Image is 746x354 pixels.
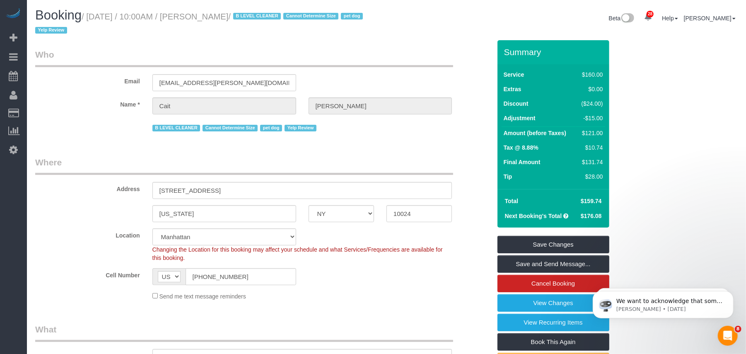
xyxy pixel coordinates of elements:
p: Message from Ellie, sent 3d ago [36,32,143,39]
span: Changing the Location for this booking may affect your schedule and what Services/Frequencies are... [152,246,443,261]
label: Name * [29,97,146,109]
a: Help [662,15,678,22]
span: Yelp Review [285,125,316,131]
div: $121.00 [578,129,603,137]
iframe: Intercom live chat [718,326,738,346]
div: -$15.00 [578,114,603,122]
span: We want to acknowledge that some users may be experiencing lag or slower performance in our softw... [36,24,142,138]
a: 28 [640,8,656,27]
label: Extras [504,85,521,93]
span: Send me text message reminders [159,293,246,300]
label: Cell Number [29,268,146,279]
strong: Next Booking's Total [505,213,562,219]
legend: Where [35,156,453,175]
input: Zip Code [386,205,452,222]
div: $0.00 [578,85,603,93]
span: $159.74 [581,198,602,204]
label: Final Amount [504,158,541,166]
a: View Recurring Items [497,314,609,331]
a: View Changes [497,294,609,312]
div: $10.74 [578,143,603,152]
span: Yelp Review [35,27,67,34]
a: Cancel Booking [497,275,609,292]
div: $160.00 [578,70,603,79]
input: Cell Number [186,268,296,285]
label: Email [29,74,146,85]
legend: Who [35,48,453,67]
legend: What [35,323,453,342]
input: City [152,205,296,222]
span: B LEVEL CLEANER [233,13,281,19]
div: $28.00 [578,172,603,181]
a: Beta [609,15,635,22]
span: 28 [647,11,654,17]
span: B LEVEL CLEANER [152,125,200,131]
label: Address [29,182,146,193]
a: [PERSON_NAME] [684,15,736,22]
label: Adjustment [504,114,536,122]
label: Service [504,70,524,79]
a: Save Changes [497,236,609,253]
label: Discount [504,99,529,108]
input: Last Name [309,97,452,114]
span: Cannot Determine Size [203,125,258,131]
label: Tax @ 8.88% [504,143,538,152]
img: New interface [620,13,634,24]
span: 8 [735,326,741,332]
h3: Summary [504,47,605,57]
label: Location [29,228,146,240]
strong: Total [505,198,518,204]
a: Save and Send Message... [497,255,609,273]
span: pet dog [341,13,363,19]
span: Cannot Determine Size [283,13,338,19]
span: pet dog [260,125,282,131]
div: $131.74 [578,158,603,166]
input: Email [152,74,296,91]
label: Amount (before Taxes) [504,129,566,137]
span: Booking [35,8,82,22]
img: Automaid Logo [5,8,22,20]
iframe: Intercom notifications message [580,274,746,332]
label: Tip [504,172,512,181]
input: First Name [152,97,296,114]
div: ($24.00) [578,99,603,108]
a: Book This Again [497,333,609,351]
small: / [DATE] / 10:00AM / [PERSON_NAME] [35,12,365,35]
span: $176.08 [581,213,602,219]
